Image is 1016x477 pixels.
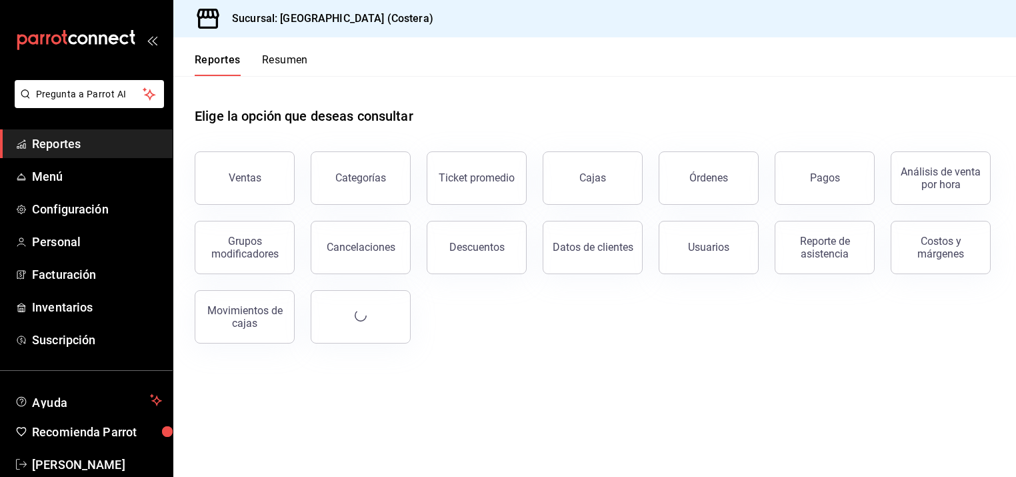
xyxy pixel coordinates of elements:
[775,151,875,205] button: Pagos
[775,221,875,274] button: Reporte de asistencia
[688,241,729,254] div: Usuarios
[195,221,295,274] button: Grupos modificadores
[32,423,162,441] span: Recomienda Parrot
[32,135,162,153] span: Reportes
[427,151,527,205] button: Ticket promedio
[311,151,411,205] button: Categorías
[36,87,143,101] span: Pregunta a Parrot AI
[15,80,164,108] button: Pregunta a Parrot AI
[32,456,162,474] span: [PERSON_NAME]
[327,241,395,254] div: Cancelaciones
[195,106,413,126] h1: Elige la opción que deseas consultar
[449,241,505,254] div: Descuentos
[579,170,607,186] div: Cajas
[195,53,308,76] div: navigation tabs
[203,235,286,260] div: Grupos modificadores
[335,171,386,184] div: Categorías
[195,151,295,205] button: Ventas
[543,151,643,205] a: Cajas
[439,171,515,184] div: Ticket promedio
[32,200,162,218] span: Configuración
[659,221,759,274] button: Usuarios
[553,241,633,254] div: Datos de clientes
[311,221,411,274] button: Cancelaciones
[891,151,991,205] button: Análisis de venta por hora
[221,11,433,27] h3: Sucursal: [GEOGRAPHIC_DATA] (Costera)
[195,53,241,76] button: Reportes
[659,151,759,205] button: Órdenes
[899,165,982,191] div: Análisis de venta por hora
[891,221,991,274] button: Costos y márgenes
[262,53,308,76] button: Resumen
[32,167,162,185] span: Menú
[32,331,162,349] span: Suscripción
[147,35,157,45] button: open_drawer_menu
[810,171,840,184] div: Pagos
[9,97,164,111] a: Pregunta a Parrot AI
[899,235,982,260] div: Costos y márgenes
[229,171,261,184] div: Ventas
[32,233,162,251] span: Personal
[32,392,145,408] span: Ayuda
[195,290,295,344] button: Movimientos de cajas
[203,304,286,330] div: Movimientos de cajas
[32,298,162,316] span: Inventarios
[32,266,162,284] span: Facturación
[427,221,527,274] button: Descuentos
[689,171,728,184] div: Órdenes
[543,221,643,274] button: Datos de clientes
[783,235,866,260] div: Reporte de asistencia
